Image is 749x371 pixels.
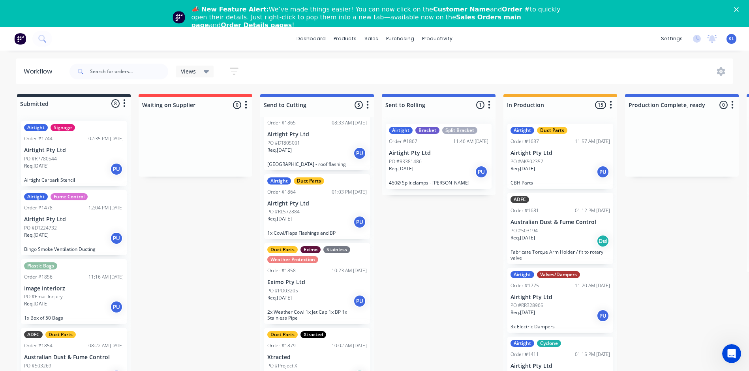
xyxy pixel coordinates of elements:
div: 10:02 AM [DATE] [332,342,367,349]
p: Airtight Pty Ltd [24,147,124,154]
div: 01:03 PM [DATE] [332,188,367,196]
div: Stainless [323,246,350,253]
div: settings [657,33,687,45]
p: Req. [DATE] [511,309,535,316]
p: Airtight Pty Ltd [267,200,367,207]
div: Order #1854 [24,342,53,349]
p: Req. [DATE] [24,232,49,239]
p: PO #DT805001 [267,139,300,147]
div: Order #1744 [24,135,53,142]
p: Image Interiorz [24,285,124,292]
div: We’ve made things easier! You can now click on the and to quickly open their details. Just right-... [191,6,564,29]
div: Airtight [511,340,534,347]
div: Weather Protection [267,256,318,263]
div: 08:33 AM [DATE] [332,119,367,126]
p: PO #RR381486 [389,158,422,165]
div: Cyclone [537,340,561,347]
p: Xtracted [267,354,367,361]
div: Order #1681 [511,207,539,214]
div: 11:46 AM [DATE] [453,138,488,145]
div: 10:23 AM [DATE] [332,267,367,274]
div: 12:04 PM [DATE] [88,204,124,211]
p: PO #503269 [24,362,51,369]
div: Order #1478 [24,204,53,211]
p: Eximo Pty Ltd [267,279,367,286]
div: Duct Parts [267,246,298,253]
p: Fabricate Torque Arm Holder / fit to rotary valve [511,249,610,261]
div: ADFCOrder #168101:12 PM [DATE]Australian Dust & Fume ControlPO #503194Req.[DATE]DelFabricate Torq... [507,193,613,264]
p: PO #DT224732 [24,224,57,232]
div: Close [734,7,742,12]
p: [GEOGRAPHIC_DATA] - roof flashing [267,161,367,167]
div: Airtight [511,271,534,278]
div: 01:15 PM [DATE] [575,351,610,358]
a: dashboard [293,33,330,45]
div: Duct Parts [537,127,567,134]
div: Order #1879 [267,342,296,349]
div: Order #1856 [24,273,53,281]
div: Airtight [389,127,413,134]
div: Order #1858 [267,267,296,274]
div: 08:22 AM [DATE] [88,342,124,349]
div: Order #1867 [389,138,417,145]
div: AirtightSignageOrder #174402:35 PM [DATE]Airtight Pty LtdPO #RP780544Req.[DATE]PUAirtight Carpark... [21,121,127,186]
p: Req. [DATE] [24,162,49,169]
div: Plastic Bags [24,262,57,269]
p: Airtight Pty Ltd [511,150,610,156]
div: Duct Parts [45,331,76,338]
div: Duct Parts [267,331,298,338]
div: Airtight [511,127,534,134]
div: Duct PartsEximoStainlessWeather ProtectionOrder #185810:23 AM [DATE]Eximo Pty LtdPO #PO03205Req.[... [264,243,370,324]
div: PU [110,301,123,313]
p: 1x Cowl/Flaps Flashings and BP [267,230,367,236]
p: Airtight Pty Ltd [389,150,488,156]
p: PO #Email Inquiry [24,293,63,300]
div: Order #186508:33 AM [DATE]Airtight Pty LtdPO #DT805001Req.[DATE]PU[GEOGRAPHIC_DATA] - roof flashing [264,105,370,170]
div: Split Bracket [442,127,477,134]
img: Factory [14,33,26,45]
div: 01:12 PM [DATE] [575,207,610,214]
div: Duct Parts [294,177,324,185]
p: Airtight Pty Ltd [267,131,367,138]
div: AirtightValves/DampersOrder #177511:20 AM [DATE]Airtight Pty LtdPO #RR328965Req.[DATE]PU3x Electr... [507,268,613,333]
p: Req. [DATE] [267,215,292,222]
div: Bracket [415,127,439,134]
div: Workflow [24,67,56,76]
div: 11:20 AM [DATE] [575,282,610,289]
b: Customer Name [433,6,490,13]
p: PO #RR328965 [511,302,543,309]
p: Airtight Pty Ltd [511,363,610,369]
p: PO #RP780544 [24,155,57,162]
div: Airtight [267,177,291,185]
div: Eximo [300,246,321,253]
p: Req. [DATE] [389,165,413,172]
p: PO #503194 [511,227,538,234]
p: PO #Project X [267,362,297,369]
img: Profile image for Team [173,11,185,24]
div: PU [353,147,366,160]
p: Req. [DATE] [511,234,535,241]
div: Signage [51,124,75,131]
div: Valves/Dampers [537,271,580,278]
p: Req. [DATE] [267,147,292,154]
p: CBH Parts [511,180,610,186]
div: AirtightDuct PartsOrder #186401:03 PM [DATE]Airtight Pty LtdPO #RL572884Req.[DATE]PU1x Cowl/Flaps... [264,174,370,239]
p: 1x Box of 50 Bags [24,315,124,321]
div: ADFC [511,196,529,203]
div: 11:57 AM [DATE] [575,138,610,145]
div: 02:35 PM [DATE] [88,135,124,142]
p: Req. [DATE] [511,165,535,172]
div: AirtightFume ControlOrder #147812:04 PM [DATE]Airtight Pty LtdPO #DT224732Req.[DATE]PUBingo Smoke... [21,190,127,255]
div: Plastic BagsOrder #185611:16 AM [DATE]Image InteriorzPO #Email InquiryReq.[DATE]PU1x Box of 50 Bags [21,259,127,324]
b: Order Details pages [221,21,292,29]
div: Del [597,235,609,247]
div: PU [353,295,366,307]
p: Australian Dust & Fume Control [24,354,124,361]
p: Req. [DATE] [24,300,49,307]
input: Search for orders... [90,64,168,79]
span: Views [181,67,196,75]
div: Order #1865 [267,119,296,126]
p: Airtight Carpark Stencil [24,177,124,183]
p: 450Ø Split clamps - [PERSON_NAME] [389,180,488,186]
div: AirtightBracketSplit BracketOrder #186711:46 AM [DATE]Airtight Pty LtdPO #RR381486Req.[DATE]PU450... [386,124,492,189]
